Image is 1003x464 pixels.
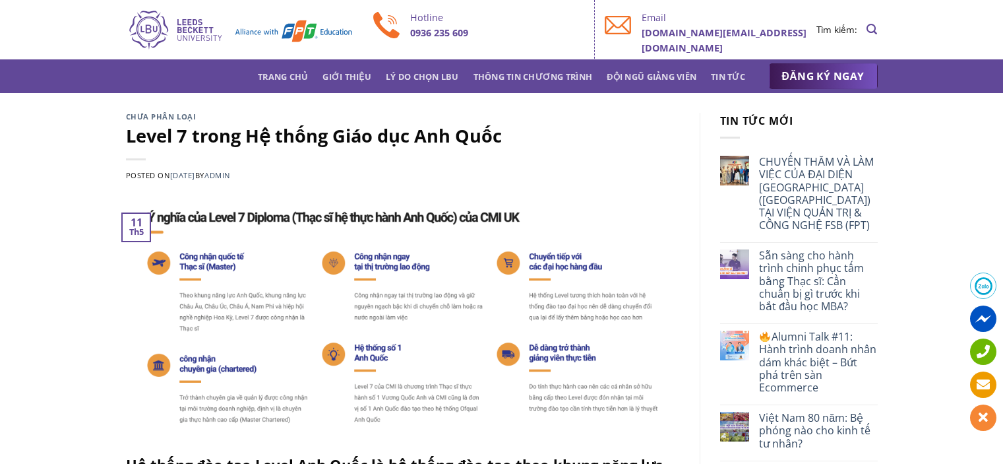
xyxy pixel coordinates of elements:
span: Tin tức mới [720,114,794,128]
a: CHUYẾN THĂM VÀ LÀM VIỆC CỦA ĐẠI DIỆN [GEOGRAPHIC_DATA] ([GEOGRAPHIC_DATA]) TẠI VIỆN QUẢN TRỊ & CÔ... [759,156,877,232]
h1: Level 7 trong Hệ thống Giáo dục Anh Quốc [126,124,680,147]
b: 0936 235 609 [410,26,468,39]
a: Tin tức [711,65,745,88]
a: Việt Nam 80 năm: Bệ phóng nào cho kinh tế tư nhân? [759,412,877,450]
a: Đội ngũ giảng viên [607,65,696,88]
img: Thạc sĩ Quản trị kinh doanh Quốc tế [126,9,353,51]
a: Chưa phân loại [126,112,197,121]
b: [DOMAIN_NAME][EMAIL_ADDRESS][DOMAIN_NAME] [642,26,806,54]
span: Posted on [126,170,195,180]
a: [DATE] [170,170,195,180]
a: Lý do chọn LBU [386,65,459,88]
p: Hotline [410,10,585,25]
a: Thông tin chương trình [473,65,593,88]
a: Search [866,17,877,42]
a: Trang chủ [258,65,308,88]
a: ĐĂNG KÝ NGAY [769,63,878,90]
a: admin [204,170,230,180]
span: by [195,170,230,180]
a: Sẵn sàng cho hành trình chinh phục tấm bằng Thạc sĩ: Cần chuẩn bị gì trước khi bắt đầu học MBA? [759,249,877,313]
a: Giới thiệu [322,65,371,88]
img: 🔥 [760,331,770,342]
p: Email [642,10,816,25]
li: Tìm kiếm: [816,22,857,37]
a: Alumni Talk #11: Hành trình doanh nhân dám khác biệt – Bứt phá trên sàn Ecommerce [759,331,877,394]
span: ĐĂNG KÝ NGAY [782,68,865,84]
